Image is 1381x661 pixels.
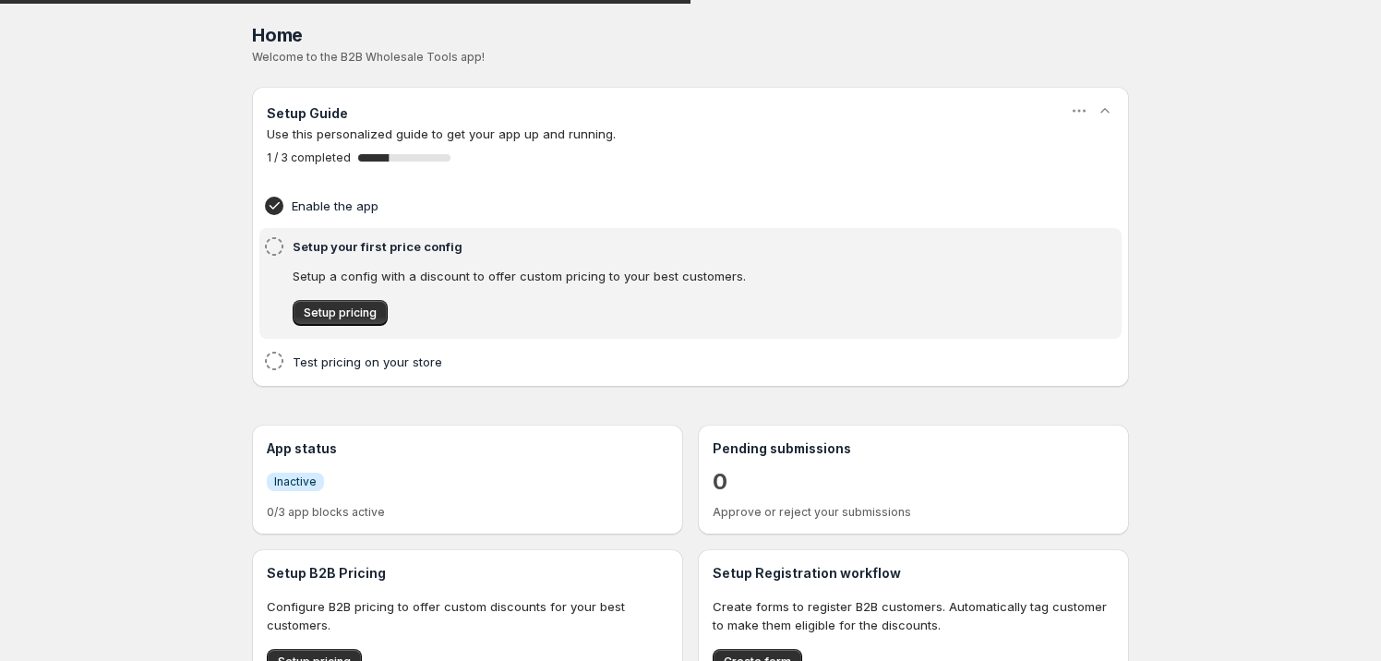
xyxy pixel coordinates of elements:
span: 1 / 3 completed [267,150,351,165]
h4: Test pricing on your store [293,353,1032,371]
h3: Pending submissions [713,439,1114,458]
h3: Setup Guide [267,104,348,123]
span: Setup pricing [304,306,377,320]
p: Create forms to register B2B customers. Automatically tag customer to make them eligible for the ... [713,597,1114,634]
h4: Setup your first price config [293,237,1032,256]
h4: Enable the app [292,197,1032,215]
h3: App status [267,439,668,458]
h3: Setup Registration workflow [713,564,1114,583]
p: Setup a config with a discount to offer custom pricing to your best customers. [293,267,1027,285]
p: 0/3 app blocks active [267,505,668,520]
p: Approve or reject your submissions [713,505,1114,520]
h3: Setup B2B Pricing [267,564,668,583]
a: Setup pricing [293,300,388,326]
span: Home [252,24,303,46]
p: Configure B2B pricing to offer custom discounts for your best customers. [267,597,668,634]
a: InfoInactive [267,472,324,491]
span: Inactive [274,475,317,489]
a: 0 [713,467,727,497]
p: Welcome to the B2B Wholesale Tools app! [252,50,1129,65]
p: Use this personalized guide to get your app up and running. [267,125,1114,143]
